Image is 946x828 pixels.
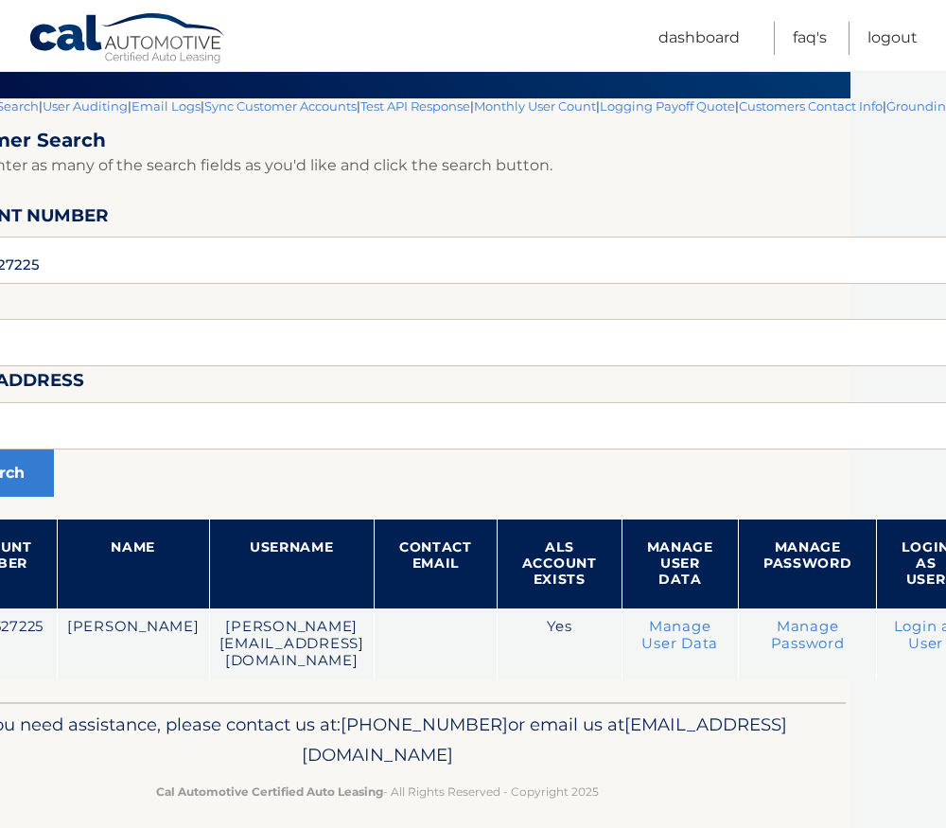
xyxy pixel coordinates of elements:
[658,22,740,55] a: Dashboard
[374,520,497,608] th: Contact Email
[600,98,735,114] a: Logging Payoff Quote
[43,98,128,114] a: User Auditing
[341,713,508,735] span: [PHONE_NUMBER]
[497,608,622,679] td: Yes
[793,22,827,55] a: FAQ's
[360,98,470,114] a: Test API Response
[867,22,918,55] a: Logout
[28,12,227,67] a: Cal Automotive
[209,608,374,679] td: [PERSON_NAME][EMAIL_ADDRESS][DOMAIN_NAME]
[209,520,374,608] th: Username
[622,520,738,608] th: Manage User Data
[771,618,845,652] a: Manage Password
[57,520,209,608] th: Name
[738,520,877,608] th: Manage Password
[641,618,718,652] a: Manage User Data
[57,608,209,679] td: [PERSON_NAME]
[739,98,883,114] a: Customers Contact Info
[474,98,596,114] a: Monthly User Count
[156,784,383,799] strong: Cal Automotive Certified Auto Leasing
[131,98,201,114] a: Email Logs
[204,98,357,114] a: Sync Customer Accounts
[497,520,622,608] th: ALS Account Exists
